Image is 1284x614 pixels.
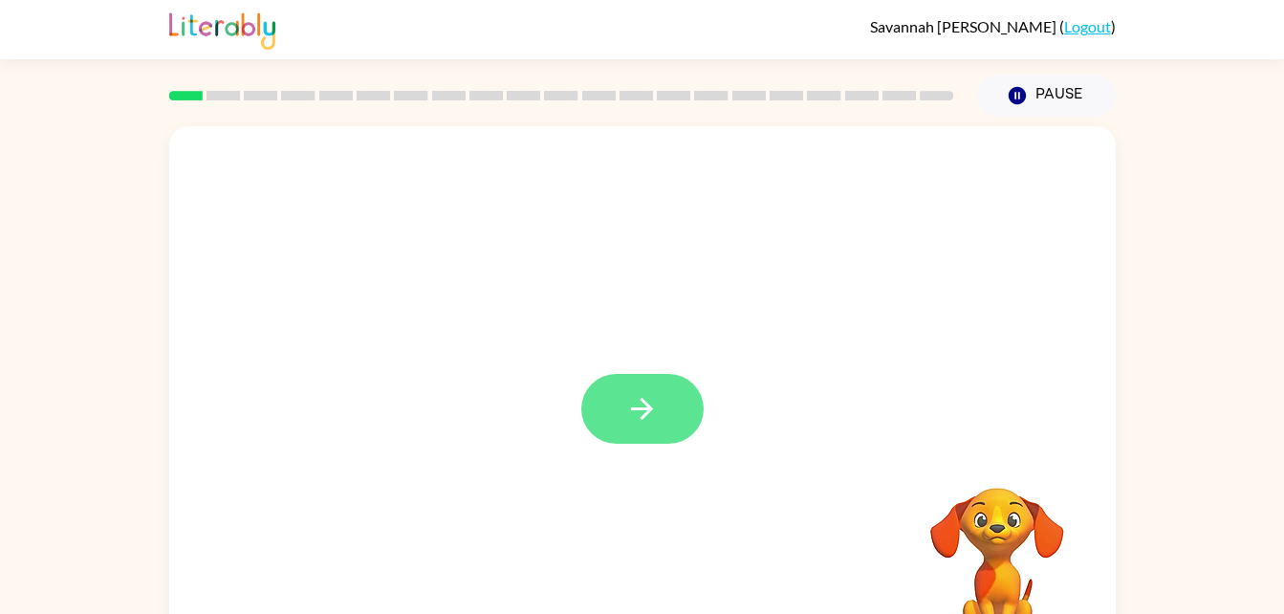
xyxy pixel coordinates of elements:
[1064,17,1111,35] a: Logout
[977,74,1116,118] button: Pause
[870,17,1116,35] div: ( )
[870,17,1059,35] span: Savannah [PERSON_NAME]
[169,8,275,50] img: Literably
